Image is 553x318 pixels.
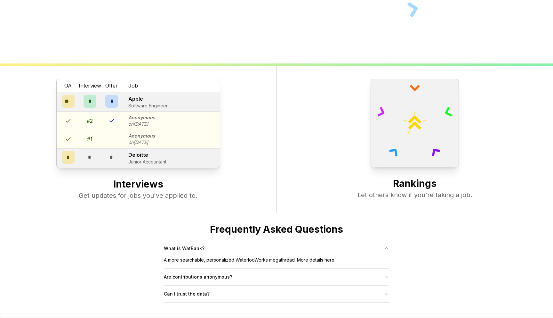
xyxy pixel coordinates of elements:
[105,82,118,89] span: Offer
[13,178,263,191] h2: Interviews
[79,82,101,89] span: Interview
[289,190,540,199] p: Let others know if you're taking a job.
[13,191,263,200] p: Get updates for jobs you've applied to.
[164,257,389,268] div: A more searchable, personalized WaterlooWorks megathread. More details .
[128,95,168,103] p: Apple
[128,133,155,139] p: Anonymous
[128,139,155,146] p: on [DATE]
[289,178,540,190] h2: Rankings
[128,114,155,121] p: Anonymous
[128,82,138,89] span: Job
[128,103,168,109] p: Software Engineer
[128,121,155,127] p: on [DATE]
[164,240,389,257] button: What is WatRank?
[325,257,334,263] a: here
[164,223,389,235] h2: Frequently Asked Questions
[64,82,72,89] span: OA
[128,159,166,165] p: Junior Accountant
[87,117,93,125] div: # 2
[87,135,92,143] div: # 1
[164,286,389,302] button: Can I trust the data?
[164,269,389,285] button: Are contributions anonymous?
[128,151,166,159] p: Deloitte
[164,257,389,268] div: What is WatRank?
